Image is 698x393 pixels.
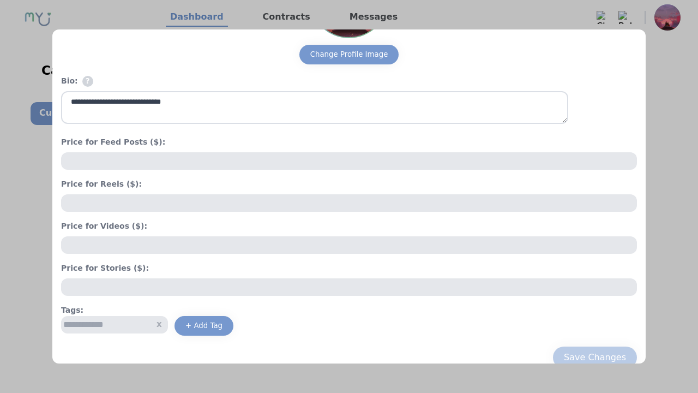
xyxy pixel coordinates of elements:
h4: Price for Videos ($): [61,221,637,232]
button: + Add Tag [174,316,233,336]
h4: Bio: [61,75,637,87]
button: Change Profile Image [299,45,399,64]
h4: Price for Stories ($): [61,263,637,274]
div: Save Changes [564,351,626,364]
h4: Tags: [61,305,637,316]
button: Save Changes [553,347,637,368]
button: x [151,315,167,332]
span: Tell potential clients about yourself! Who are you as a creator or an influencer? What causes mot... [82,76,93,87]
h4: Price for Feed Posts ($): [61,136,637,148]
div: + Add Tag [185,320,222,331]
h4: Price for Reels ($): [61,178,637,190]
span: x [151,318,167,331]
div: Change Profile Image [310,49,388,60]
